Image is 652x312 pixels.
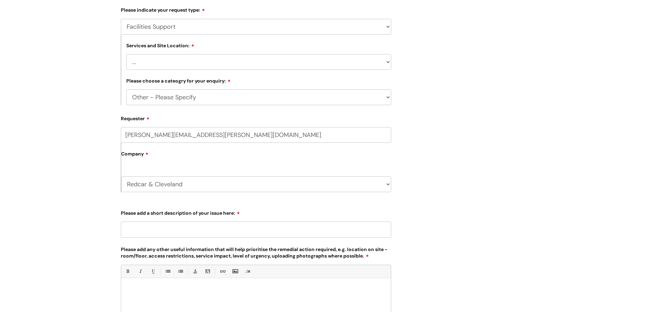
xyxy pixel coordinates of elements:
[121,5,391,13] label: Please indicate your request type:
[121,127,391,143] input: Email
[126,77,231,84] label: Please choose a cateogry for your enquiry:
[126,42,194,49] label: Services and Site Location:
[149,267,157,276] a: Underline(Ctrl-U)
[176,267,184,276] a: 1. Ordered List (Ctrl-Shift-8)
[121,149,391,164] label: Company
[123,267,132,276] a: Bold (Ctrl-B)
[121,208,391,216] label: Please add a short description of your issue here:
[121,113,391,122] label: Requester
[203,267,212,276] a: Back Color
[136,267,144,276] a: Italic (Ctrl-I)
[163,267,172,276] a: • Unordered List (Ctrl-Shift-7)
[191,267,199,276] a: Font Color
[121,245,391,259] label: Please add any other useful information that will help prioritise the remedial action required, e...
[218,267,227,276] a: Link
[243,267,252,276] a: Remove formatting (Ctrl-\)
[231,267,239,276] a: Insert Image...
